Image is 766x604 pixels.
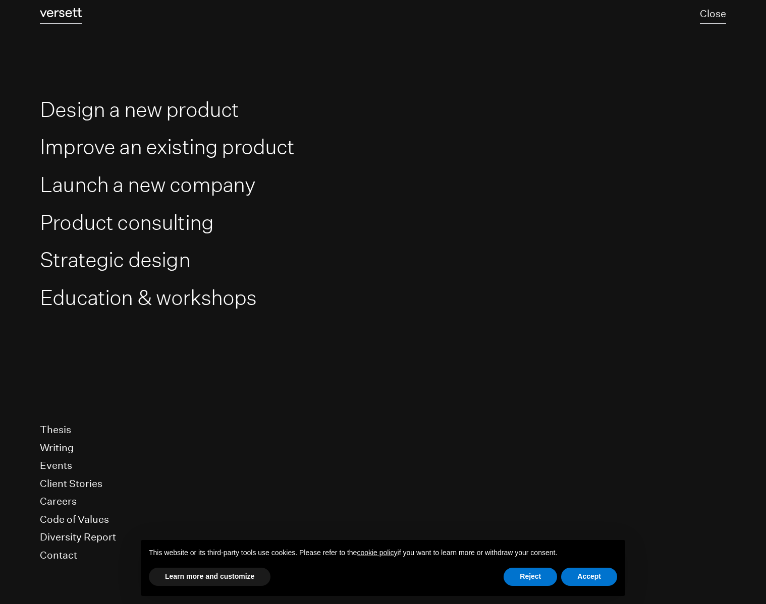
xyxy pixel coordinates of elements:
[40,442,74,455] a: Writing
[40,97,239,123] a: Design a new product
[40,135,295,160] a: Improve an existing product
[40,248,190,273] a: Strategic design
[40,513,109,526] a: Code of Values
[504,568,557,586] button: Reject
[40,424,71,437] a: Thesis
[561,568,617,586] button: Accept
[40,172,255,198] a: Launch a new company
[133,532,633,604] div: Notice
[40,549,77,562] a: Contact
[357,549,397,557] a: cookie policy
[40,477,102,491] a: Client Stories
[40,495,77,508] a: Careers
[40,285,257,311] a: Education & workshops
[141,540,625,566] div: This website or its third-party tools use cookies. Please refer to the if you want to learn more ...
[700,5,726,24] button: Close
[40,531,116,544] a: Diversity Report
[40,459,72,472] a: Events
[40,210,213,235] a: Product consulting
[149,568,270,586] button: Learn more and customize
